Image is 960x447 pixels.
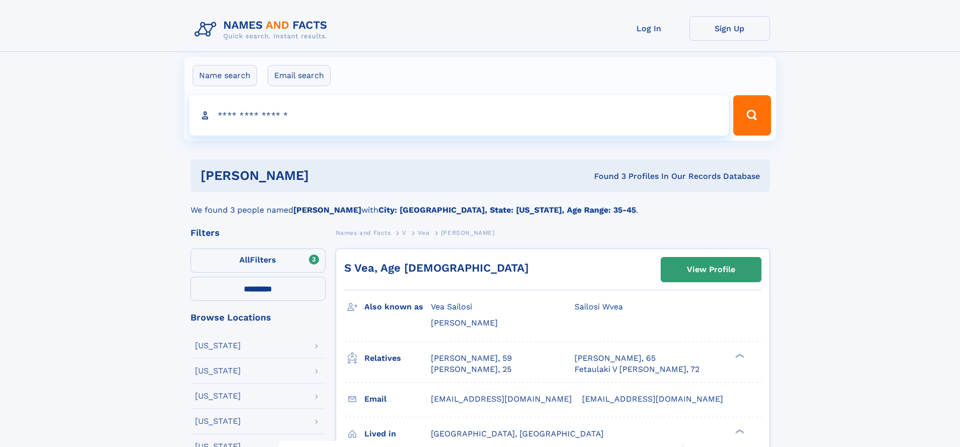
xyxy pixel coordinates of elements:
[441,229,495,236] span: [PERSON_NAME]
[661,258,761,282] a: View Profile
[293,205,361,215] b: [PERSON_NAME]
[190,192,770,216] div: We found 3 people named with .
[733,428,745,434] div: ❯
[582,394,723,404] span: [EMAIL_ADDRESS][DOMAIN_NAME]
[431,318,498,328] span: [PERSON_NAME]
[574,302,623,311] span: Sailosi Wvea
[190,228,326,237] div: Filters
[609,16,689,41] a: Log In
[195,342,241,350] div: [US_STATE]
[378,205,636,215] b: City: [GEOGRAPHIC_DATA], State: [US_STATE], Age Range: 35-45
[364,425,431,442] h3: Lived in
[431,353,512,364] a: [PERSON_NAME], 59
[190,248,326,273] label: Filters
[239,255,250,265] span: All
[190,313,326,322] div: Browse Locations
[574,364,699,375] a: Fetaulaki V [PERSON_NAME], 72
[190,16,336,43] img: Logo Names and Facts
[193,65,257,86] label: Name search
[418,229,429,236] span: Vea
[687,258,735,281] div: View Profile
[431,302,472,311] span: Vea Sailosi
[364,350,431,367] h3: Relatives
[431,364,511,375] a: [PERSON_NAME], 25
[195,392,241,400] div: [US_STATE]
[431,429,604,438] span: [GEOGRAPHIC_DATA], [GEOGRAPHIC_DATA]
[195,417,241,425] div: [US_STATE]
[733,352,745,359] div: ❯
[402,229,407,236] span: V
[574,353,656,364] a: [PERSON_NAME], 65
[418,226,429,239] a: Vea
[364,298,431,315] h3: Also known as
[402,226,407,239] a: V
[733,95,771,136] button: Search Button
[344,262,529,274] a: S Vea, Age [DEMOGRAPHIC_DATA]
[364,391,431,408] h3: Email
[452,171,760,182] div: Found 3 Profiles In Our Records Database
[336,226,391,239] a: Names and Facts
[268,65,331,86] label: Email search
[201,169,452,182] h1: [PERSON_NAME]
[189,95,729,136] input: search input
[689,16,770,41] a: Sign Up
[195,367,241,375] div: [US_STATE]
[431,394,572,404] span: [EMAIL_ADDRESS][DOMAIN_NAME]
